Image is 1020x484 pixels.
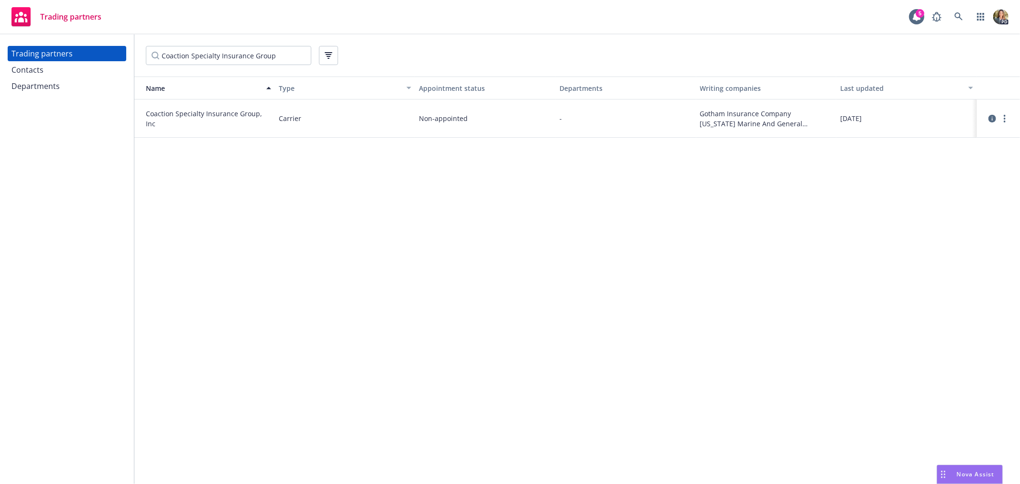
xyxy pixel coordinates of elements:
span: [US_STATE] Marine And General Insurance Company [700,119,833,129]
img: photo [993,9,1009,24]
div: 5 [916,9,924,18]
a: Departments [8,78,126,94]
span: Carrier [279,113,301,123]
div: Departments [559,83,692,93]
div: Name [138,83,261,93]
button: Last updated [836,77,977,99]
div: Type [279,83,401,93]
button: Writing companies [696,77,837,99]
a: Report a Bug [927,7,946,26]
a: circleInformation [987,113,998,124]
span: Non-appointed [419,113,468,123]
span: Gotham Insurance Company [700,109,833,119]
div: Trading partners [11,46,73,61]
span: - [559,113,562,123]
a: Search [949,7,968,26]
div: Writing companies [700,83,833,93]
a: Contacts [8,62,126,77]
button: Type [275,77,416,99]
div: Departments [11,78,60,94]
button: Appointment status [415,77,556,99]
div: Last updated [840,83,963,93]
input: Filter by keyword... [146,46,311,65]
span: Coaction Specialty Insurance Group, Inc [146,109,271,129]
div: Contacts [11,62,44,77]
button: Departments [556,77,696,99]
a: Switch app [971,7,990,26]
span: Nova Assist [957,470,995,478]
div: Appointment status [419,83,552,93]
div: Drag to move [937,465,949,484]
span: [DATE] [840,113,862,123]
span: Trading partners [40,13,101,21]
button: Nova Assist [937,465,1003,484]
button: Name [134,77,275,99]
a: Trading partners [8,46,126,61]
a: Trading partners [8,3,105,30]
a: more [999,113,1010,124]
